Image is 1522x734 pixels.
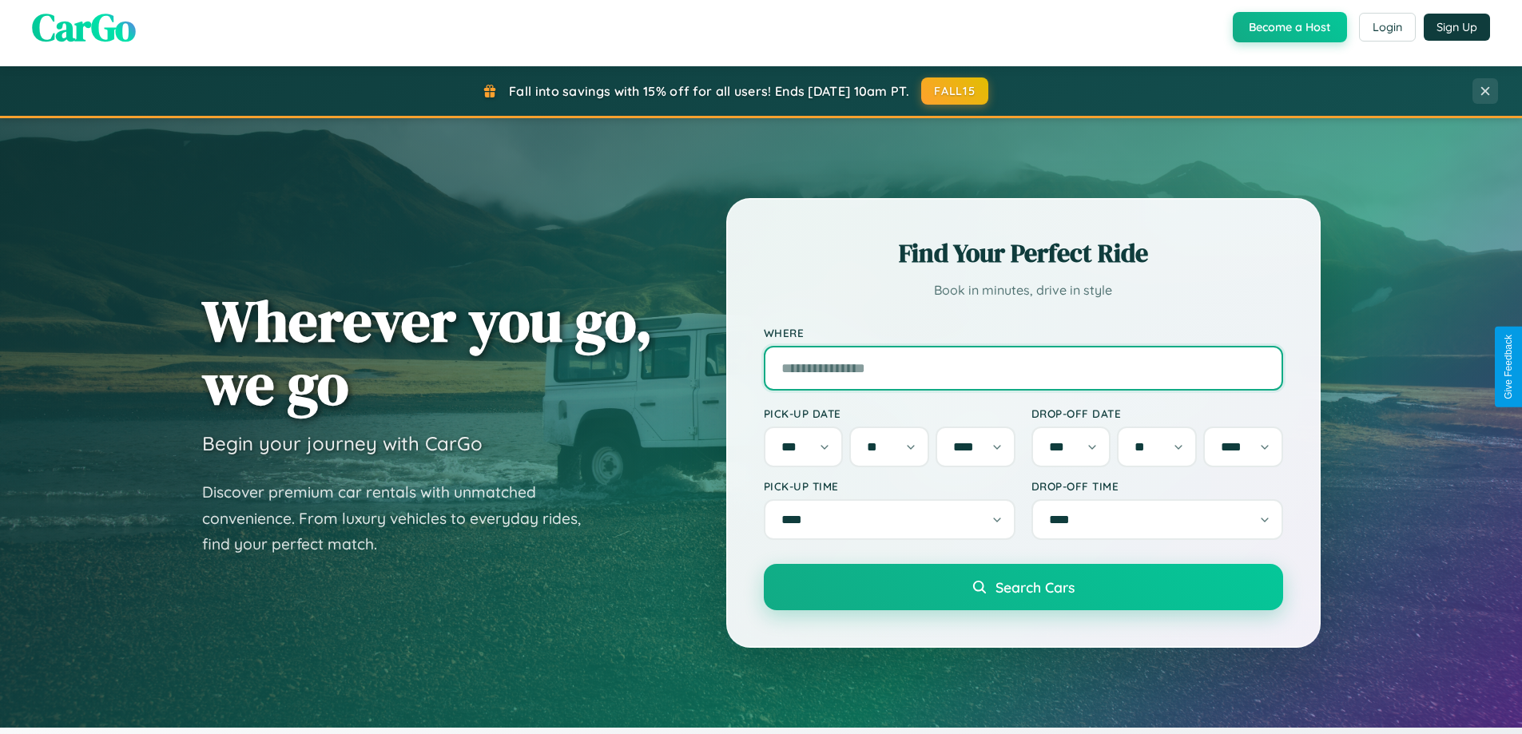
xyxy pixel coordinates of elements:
label: Pick-up Time [764,479,1015,493]
button: Login [1359,13,1416,42]
button: Sign Up [1424,14,1490,41]
h1: Wherever you go, we go [202,289,653,415]
p: Discover premium car rentals with unmatched convenience. From luxury vehicles to everyday rides, ... [202,479,602,557]
span: Search Cars [995,578,1075,596]
button: FALL15 [921,77,988,105]
span: CarGo [32,1,136,54]
h3: Begin your journey with CarGo [202,431,483,455]
label: Drop-off Date [1031,407,1283,420]
label: Pick-up Date [764,407,1015,420]
label: Drop-off Time [1031,479,1283,493]
button: Become a Host [1233,12,1347,42]
button: Search Cars [764,564,1283,610]
label: Where [764,326,1283,339]
h2: Find Your Perfect Ride [764,236,1283,271]
div: Give Feedback [1503,335,1514,399]
p: Book in minutes, drive in style [764,279,1283,302]
span: Fall into savings with 15% off for all users! Ends [DATE] 10am PT. [509,83,909,99]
